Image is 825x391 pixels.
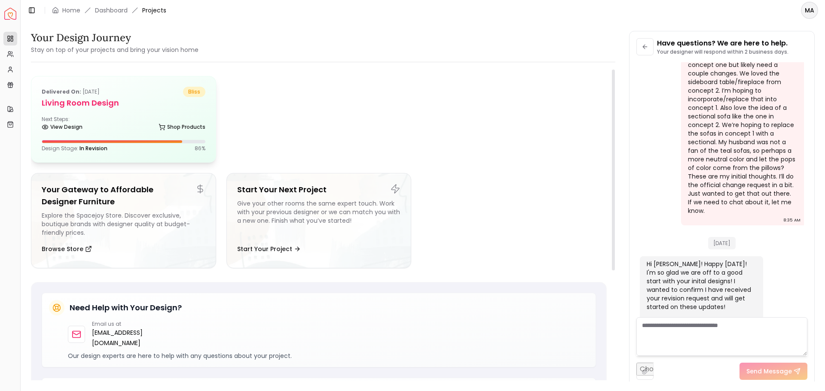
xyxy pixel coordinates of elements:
p: 86 % [195,145,205,152]
p: Design Stage: [42,145,107,152]
a: Shop Products [159,121,205,133]
p: Your designer will respond within 2 business days. [657,48,788,55]
nav: breadcrumb [52,6,166,15]
div: Hi [PERSON_NAME]! Love the designs! I’m leaning heavily toward concept one but likely need a coup... [688,43,796,215]
div: Explore the Spacejoy Store. Discover exclusive, boutique brands with designer quality at budget-f... [42,211,205,237]
h5: Your Gateway to Affordable Designer Furniture [42,184,205,208]
div: 8:35 AM [783,216,801,224]
button: MA [801,2,818,19]
span: MA [802,3,817,18]
img: Spacejoy Logo [4,8,16,20]
div: Hi [PERSON_NAME]! Happy [DATE]! I'm so glad we are off to a good start with your inital designs! ... [647,260,755,328]
a: Home [62,6,80,15]
a: [EMAIL_ADDRESS][DOMAIN_NAME] [92,327,188,348]
a: Dashboard [95,6,128,15]
button: Browse Store [42,240,92,258]
h5: Start Your Next Project [237,184,401,196]
p: Have questions? We are here to help. [657,38,788,48]
p: Email us at [92,321,188,327]
span: [DATE] [708,237,736,249]
p: [DATE] [42,87,100,97]
h3: Your Design Journey [31,31,199,45]
a: Your Gateway to Affordable Designer FurnitureExplore the Spacejoy Store. Discover exclusive, bout... [31,173,216,268]
b: Delivered on: [42,88,81,95]
h5: Need Help with Your Design? [70,302,182,314]
a: Spacejoy [4,8,16,20]
a: Start Your Next ProjectGive your other rooms the same expert touch. Work with your previous desig... [226,173,412,268]
small: Stay on top of your projects and bring your vision home [31,45,199,54]
div: Give your other rooms the same expert touch. Work with your previous designer or we can match you... [237,199,401,237]
p: Our design experts are here to help with any questions about your project. [68,352,589,360]
span: bliss [183,87,205,97]
h5: Living Room design [42,97,205,109]
span: Projects [142,6,166,15]
span: In Revision [79,145,107,152]
a: View Design [42,121,82,133]
div: Next Steps: [42,116,205,133]
button: Start Your Project [237,240,301,258]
